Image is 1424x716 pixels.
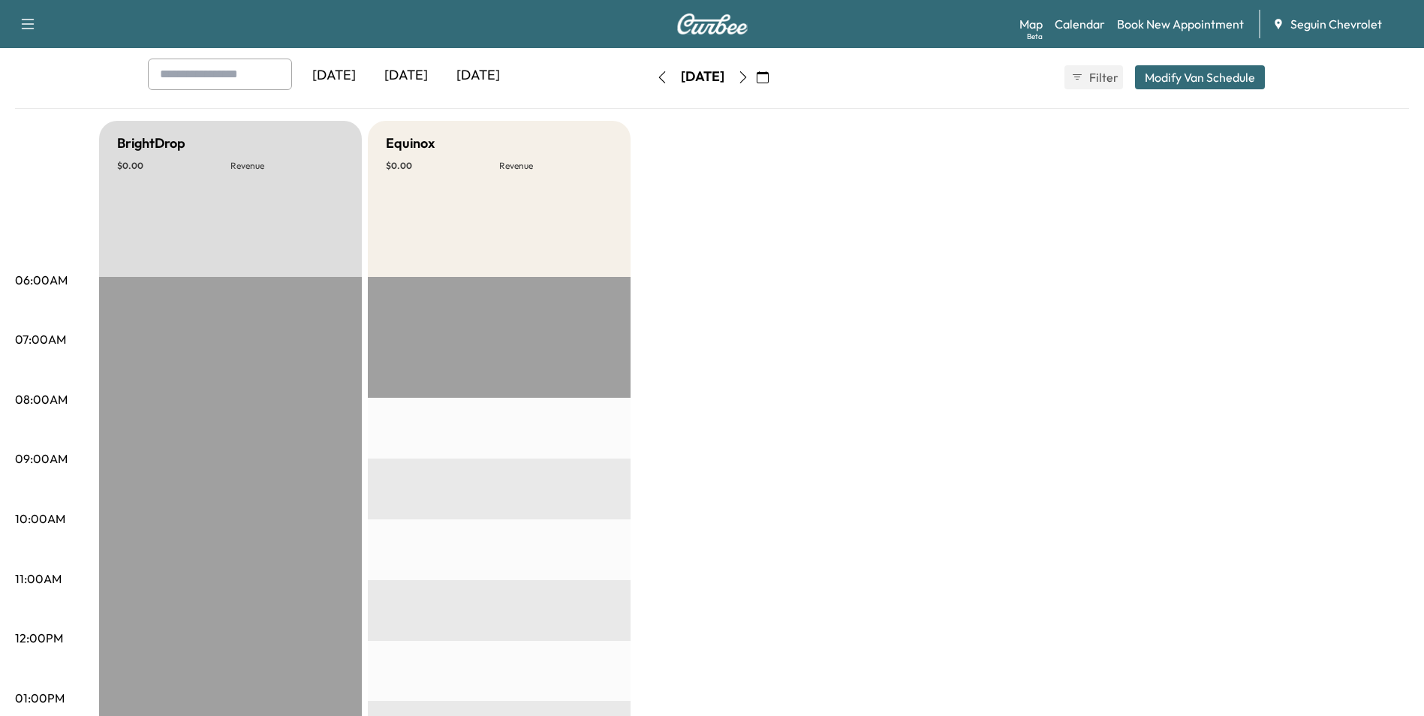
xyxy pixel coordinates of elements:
p: 08:00AM [15,390,68,408]
h5: BrightDrop [117,133,185,154]
p: $ 0.00 [386,160,499,172]
p: 12:00PM [15,629,63,647]
p: 11:00AM [15,570,62,588]
p: Revenue [499,160,613,172]
span: Seguin Chevrolet [1290,15,1382,33]
p: 09:00AM [15,450,68,468]
p: 06:00AM [15,271,68,289]
p: 01:00PM [15,689,65,707]
button: Filter [1064,65,1123,89]
a: Book New Appointment [1117,15,1244,33]
a: MapBeta [1019,15,1043,33]
div: [DATE] [298,59,370,93]
p: Revenue [230,160,344,172]
span: Filter [1089,68,1116,86]
img: Curbee Logo [676,14,748,35]
p: $ 0.00 [117,160,230,172]
button: Modify Van Schedule [1135,65,1265,89]
div: [DATE] [442,59,514,93]
div: [DATE] [370,59,442,93]
div: Beta [1027,31,1043,42]
h5: Equinox [386,133,435,154]
div: [DATE] [681,68,724,86]
a: Calendar [1055,15,1105,33]
p: 10:00AM [15,510,65,528]
p: 07:00AM [15,330,66,348]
